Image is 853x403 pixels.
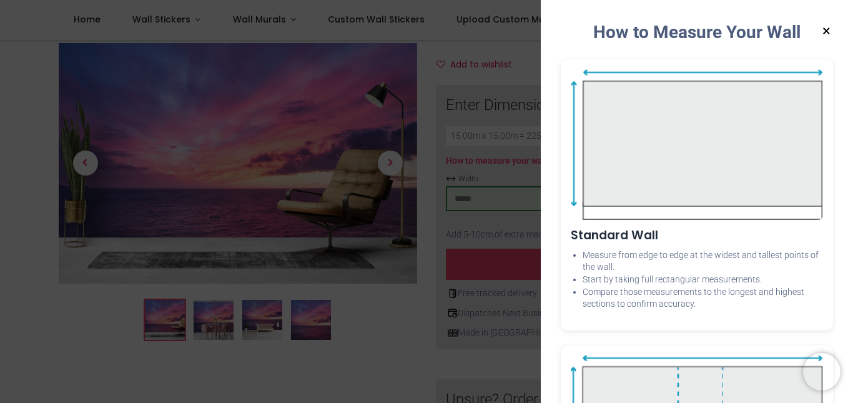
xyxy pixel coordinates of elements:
img: Standard Wall [571,69,823,220]
li: Start by taking full rectangular measurements. [583,274,823,286]
div: How to Measure Your Wall [561,20,833,44]
li: Compare those measurements to the longest and highest sections to confirm accuracy. [583,286,823,311]
iframe: Brevo live chat [803,353,841,391]
li: Measure from edge to edge at the widest and tallest points of the wall. [583,249,823,274]
button: × [819,20,834,42]
h3: Standard Wall [571,227,823,244]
